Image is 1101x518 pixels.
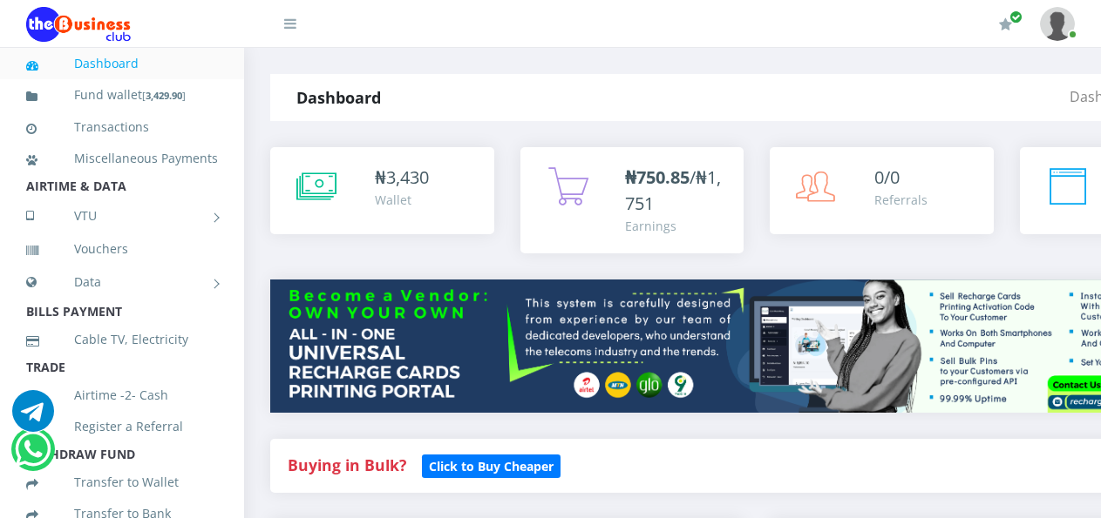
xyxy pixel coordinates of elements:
div: Earnings [625,217,727,235]
span: /₦1,751 [625,165,721,215]
span: 0/0 [874,165,900,189]
strong: Buying in Bulk? [288,454,406,475]
a: Transactions [26,107,218,147]
img: Logo [26,7,131,42]
div: Referrals [874,191,928,209]
span: 3,430 [386,165,429,189]
a: Chat for support [15,441,51,470]
b: ₦750.85 [625,165,690,189]
a: Transfer to Wallet [26,462,218,502]
i: Renew/Upgrade Subscription [999,17,1012,31]
a: Data [26,260,218,304]
strong: Dashboard [296,87,381,108]
a: Airtime -2- Cash [26,375,218,415]
img: User [1040,7,1075,41]
a: 0/0 Referrals [770,147,994,234]
a: Miscellaneous Payments [26,138,218,178]
b: Click to Buy Cheaper [429,458,554,474]
a: Cable TV, Electricity [26,320,218,360]
a: Fund wallet[3,429.90] [26,75,218,116]
a: Click to Buy Cheaper [422,454,561,475]
a: VTU [26,194,218,238]
small: [ ] [142,89,186,102]
a: Chat for support [12,403,54,432]
a: Dashboard [26,44,218,84]
a: Register a Referral [26,407,218,447]
a: ₦750.85/₦1,751 Earnings [520,147,744,253]
a: ₦3,430 Wallet [270,147,494,234]
div: ₦ [375,165,429,191]
a: Vouchers [26,229,218,269]
b: 3,429.90 [146,89,182,102]
div: Wallet [375,191,429,209]
span: Renew/Upgrade Subscription [1009,10,1023,24]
